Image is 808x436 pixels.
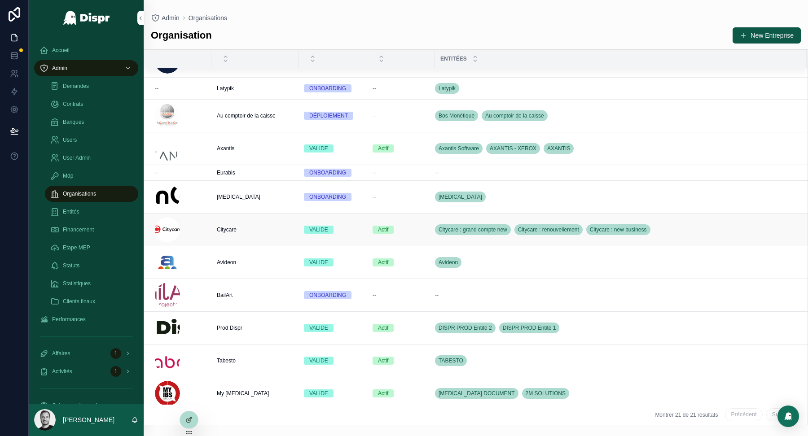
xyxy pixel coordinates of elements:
[304,291,362,299] a: ONBOARDING
[304,84,362,92] a: ONBOARDING
[435,141,796,156] a: Axantis SoftwareAXANTIS - XEROXAXANTIS
[435,353,796,368] a: TABESTO
[378,324,388,332] div: Actif
[29,36,144,404] div: scrollable content
[304,324,362,332] a: VALIDE
[304,169,362,177] a: ONBOARDING
[378,357,388,365] div: Actif
[373,324,429,332] a: Actif
[522,388,569,399] a: 2M SOLUTIONS
[151,29,212,42] h1: Organisation
[547,145,570,152] span: AXANTIS
[435,292,796,299] a: --
[52,316,86,323] span: Performances
[435,81,796,96] a: Latypik
[63,262,79,269] span: Statuts
[439,145,479,152] span: Axantis Software
[435,83,459,94] a: Latypik
[110,348,121,359] div: 1
[304,389,362,397] a: VALIDE
[373,292,376,299] span: --
[217,390,293,397] a: My [MEDICAL_DATA]
[439,390,515,397] span: [MEDICAL_DATA] DOCUMENT
[304,112,362,120] a: DÉPLOIEMENT
[439,193,482,201] span: [MEDICAL_DATA]
[435,323,496,333] a: DISPR PROD Entité 2
[45,222,138,238] a: Financement
[155,169,158,176] span: --
[518,226,579,233] span: Citycare : renouvellement
[52,350,70,357] span: Affaires
[45,132,138,148] a: Users
[309,226,328,234] div: VALIDE
[217,145,234,152] span: Axantis
[217,85,234,92] span: Latypik
[309,193,346,201] div: ONBOARDING
[309,169,346,177] div: ONBOARDING
[486,143,540,154] a: AXANTIS - XEROX
[435,292,439,299] span: --
[435,388,518,399] a: [MEDICAL_DATA] DOCUMENT
[435,386,796,401] a: [MEDICAL_DATA] DOCUMENT2M SOLUTIONS
[435,355,467,366] a: TABESTO
[309,324,328,332] div: VALIDE
[435,192,486,202] a: [MEDICAL_DATA]
[63,415,114,424] p: [PERSON_NAME]
[378,258,388,266] div: Actif
[378,226,388,234] div: Actif
[217,169,235,176] span: Eurabis
[63,83,89,90] span: Demandes
[586,224,650,235] a: Citycare : new business
[155,169,206,176] a: --
[435,169,439,176] span: --
[217,169,293,176] a: Eurabis
[590,226,647,233] span: Citycare : new business
[378,144,388,153] div: Actif
[63,244,90,251] span: Etape MEP
[309,357,328,365] div: VALIDE
[435,169,796,176] a: --
[63,190,96,197] span: Organisations
[63,172,73,179] span: Mdp
[373,258,429,266] a: Actif
[435,321,796,335] a: DISPR PROD Entité 2DISPR PROD Entité 1
[373,144,429,153] a: Actif
[373,226,429,234] a: Actif
[63,298,95,305] span: Clients finaux
[189,13,227,22] span: Organisations
[435,257,461,268] a: Avideon
[162,13,180,22] span: Admin
[485,112,544,119] span: Au comptoir de la caisse
[217,390,269,397] span: My [MEDICAL_DATA]
[733,27,801,44] button: New Entreprise
[217,324,293,331] a: Prod Dispr
[52,402,100,409] span: Créer une demande
[439,226,507,233] span: Citycare : grand compte new
[440,55,467,62] span: Entitées
[34,60,138,76] a: Admin
[45,275,138,292] a: Statistiques
[45,293,138,310] a: Clients finaux
[155,85,206,92] a: --
[63,100,83,108] span: Contrats
[217,112,276,119] span: Au comptoir de la caisse
[45,78,138,94] a: Demandes
[435,109,796,123] a: Bos MonétiqueAu comptoir de la caisse
[373,112,376,119] span: --
[304,144,362,153] a: VALIDE
[309,389,328,397] div: VALIDE
[63,118,84,126] span: Banques
[439,324,492,331] span: DISPR PROD Entité 2
[110,366,121,377] div: 1
[155,85,158,92] span: --
[514,224,583,235] a: Citycare : renouvellement
[34,363,138,379] a: Activités1
[217,357,236,364] span: Tabesto
[52,47,70,54] span: Accueil
[217,226,237,233] span: Citycare
[373,169,429,176] a: --
[373,292,429,299] a: --
[217,292,233,299] span: BailArt
[217,259,236,266] span: Avideon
